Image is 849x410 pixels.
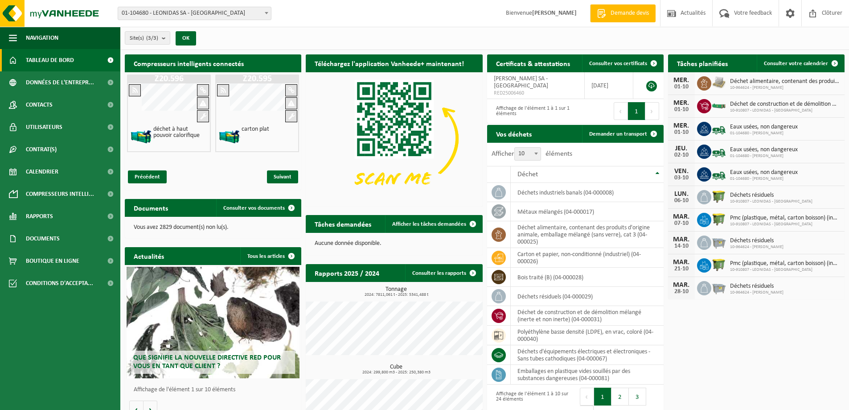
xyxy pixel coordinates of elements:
[668,54,737,72] h2: Tâches planifiées
[673,220,690,227] div: 07-10
[306,264,388,282] h2: Rapports 2025 / 2024
[130,125,152,148] img: HK-XZ-20-GN-12
[310,370,482,375] span: 2024: 299,800 m3 - 2025: 250,380 m3
[306,72,482,205] img: Download de VHEPlus App
[125,247,173,265] h2: Actualités
[494,75,548,89] span: [PERSON_NAME] SA - [GEOGRAPHIC_DATA]
[594,388,611,406] button: 1
[730,290,783,295] span: 10-964624 - [PERSON_NAME]
[223,205,285,211] span: Consulter vos documents
[511,248,664,268] td: carton et papier, non-conditionné (industriel) (04-000026)
[711,120,726,136] img: BL-LQ-LV
[492,150,572,157] label: Afficher éléments
[730,244,783,250] span: 10-964624 - [PERSON_NAME]
[515,148,541,160] span: 10
[26,161,58,183] span: Calendrier
[711,257,726,272] img: WB-1100-HPE-GN-50
[306,54,473,72] h2: Téléchargez l'application Vanheede+ maintenant!
[26,228,60,250] span: Documents
[711,166,726,181] img: BL-LQ-LV
[26,272,93,294] span: Conditions d'accepta...
[673,191,690,198] div: LUN.
[589,131,647,137] span: Demander un transport
[614,102,628,120] button: Previous
[711,143,726,158] img: BL-LQ-LV
[711,189,726,204] img: WB-1100-HPE-GN-50
[711,234,726,249] img: WB-2500-GAL-GY-01
[673,289,690,295] div: 28-10
[216,199,300,217] a: Consulter vos documents
[125,54,301,72] h2: Compresseurs intelligents connectés
[730,146,798,153] span: Eaux usées, non dangereux
[492,101,571,121] div: Affichage de l'élément 1 à 1 sur 1 éléments
[580,388,594,406] button: Previous
[730,237,783,244] span: Déchets résiduels
[511,268,664,287] td: bois traité (B) (04-000028)
[511,365,664,385] td: emballages en plastique vides souillés par des substances dangereuses (04-000081)
[608,9,651,18] span: Demande devis
[26,205,53,228] span: Rapports
[176,31,196,46] button: OK
[730,108,840,113] span: 10-910807 - LEONIDAS - [GEOGRAPHIC_DATA]
[673,168,690,175] div: VEN.
[487,125,541,142] h2: Vos déchets
[26,250,79,272] span: Boutique en ligne
[730,222,840,227] span: 10-910807 - LEONIDAS - [GEOGRAPHIC_DATA]
[730,124,798,131] span: Eaux usées, non dangereux
[494,90,578,97] span: RED25006460
[511,221,664,248] td: déchet alimentaire, contenant des produits d'origine animale, emballage mélangé (sans verre), cat...
[730,176,798,182] span: 01-104680 - [PERSON_NAME]
[517,171,538,178] span: Déchet
[129,75,209,83] h1: Z20.596
[310,364,482,375] h3: Cube
[26,49,74,71] span: Tableau de bord
[26,116,62,138] span: Utilisateurs
[673,259,690,266] div: MAR.
[673,282,690,289] div: MAR.
[730,101,840,108] span: Déchet de construction et de démolition mélangé (inerte et non inerte)
[730,85,840,91] span: 10-964624 - [PERSON_NAME]
[730,169,798,176] span: Eaux usées, non dangereux
[730,192,812,199] span: Déchets résiduels
[310,293,482,297] span: 2024: 7811,061 t - 2025: 5341,488 t
[267,170,298,183] span: Suivant
[730,78,840,85] span: Déchet alimentaire, contenant des produits d'origine animale, emballage mélangé ...
[511,306,664,326] td: déchet de construction et de démolition mélangé (inerte et non inerte) (04-000031)
[532,10,577,17] strong: [PERSON_NAME]
[392,221,466,227] span: Afficher les tâches demandées
[146,35,158,41] count: (3/3)
[673,107,690,113] div: 01-10
[673,236,690,243] div: MAR.
[514,147,541,161] span: 10
[385,215,482,233] a: Afficher les tâches demandées
[511,287,664,306] td: déchets résiduels (04-000029)
[128,170,167,183] span: Précédent
[130,32,158,45] span: Site(s)
[730,199,812,204] span: 10-910807 - LEONIDAS - [GEOGRAPHIC_DATA]
[242,126,269,133] h4: carton plat
[730,153,798,159] span: 01-104680 - [PERSON_NAME]
[306,215,380,232] h2: Tâches demandées
[673,77,690,84] div: MER.
[26,138,57,161] span: Contrat(s)
[511,326,664,345] td: polyéthylène basse densité (LDPE), en vrac, coloré (04-000040)
[730,283,783,290] span: Déchets résiduels
[133,354,281,370] span: Que signifie la nouvelle directive RED pour vous en tant que client ?
[673,213,690,220] div: MAR.
[134,387,297,393] p: Affichage de l'élément 1 sur 10 éléments
[673,129,690,136] div: 01-10
[673,84,690,90] div: 01-10
[487,54,579,72] h2: Certificats & attestations
[730,260,840,267] span: Pmc (plastique, métal, carton boisson) (industriel)
[217,75,297,83] h1: Z20.595
[730,267,840,273] span: 10-910807 - LEONIDAS - [GEOGRAPHIC_DATA]
[118,7,271,20] span: 01-104680 - LEONIDAS SA - ANDERLECHT
[582,54,663,72] a: Consulter vos certificats
[511,345,664,365] td: déchets d'équipements électriques et électroniques - Sans tubes cathodiques (04-000067)
[134,224,292,231] p: Vous avez 2829 document(s) non lu(s).
[711,280,726,295] img: WB-2500-GAL-GY-01
[611,388,629,406] button: 2
[589,61,647,66] span: Consulter vos certificats
[628,102,645,120] button: 1
[582,125,663,143] a: Demander un transport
